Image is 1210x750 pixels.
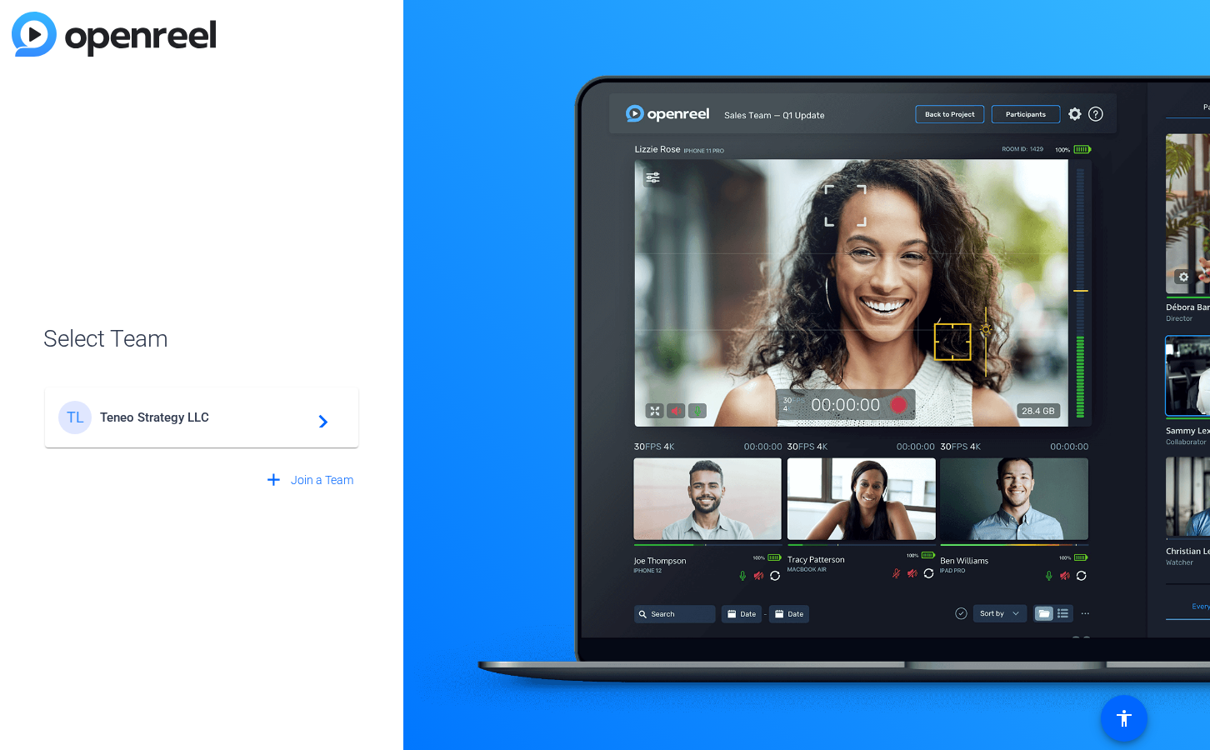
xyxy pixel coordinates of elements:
[257,466,360,496] button: Join a Team
[1114,708,1134,728] mat-icon: accessibility
[43,322,360,357] span: Select Team
[291,472,353,489] span: Join a Team
[308,407,328,427] mat-icon: navigate_next
[12,12,216,57] img: blue-gradient.svg
[263,470,284,491] mat-icon: add
[100,410,308,425] span: Teneo Strategy LLC
[58,401,92,434] div: TL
